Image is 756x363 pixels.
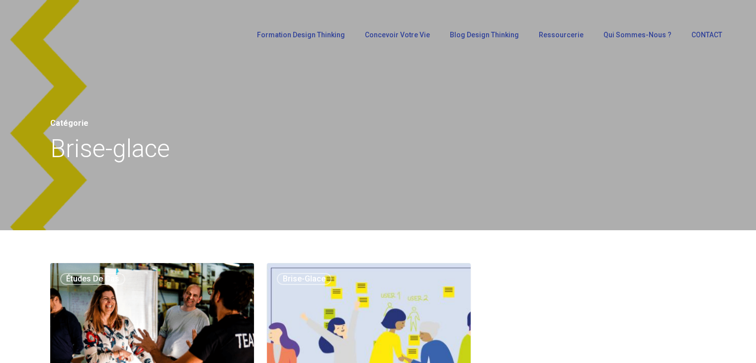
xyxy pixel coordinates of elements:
font: Qui sommes-nous ? [603,31,672,39]
a: Études de cas [60,273,125,285]
a: Brise-glace [277,273,332,285]
font: Ressourcerie [539,31,584,39]
a: CONTACT [686,31,727,38]
font: Brise-glace [50,134,170,163]
font: Catégorie [50,118,88,128]
a: Formation Design Thinking [252,31,350,38]
a: Qui sommes-nous ? [598,31,676,38]
font: Formation Design Thinking [257,31,345,39]
a: Blog Design Thinking [445,31,524,38]
font: Études de cas [66,274,119,283]
font: Blog Design Thinking [450,31,519,39]
font: Brise-glace [283,274,326,283]
a: Concevoir votre vie [360,31,435,38]
font: CONTACT [691,31,722,39]
a: Ressourcerie [534,31,588,38]
font: Concevoir votre vie [365,31,430,39]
